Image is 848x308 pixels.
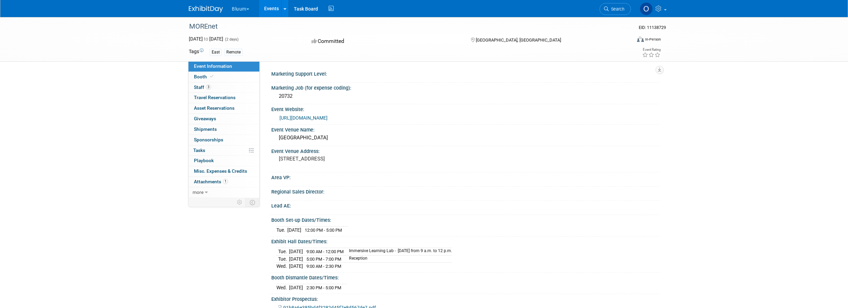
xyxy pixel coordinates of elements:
[642,48,661,51] div: Event Rating
[271,69,659,77] div: Marketing Support Level:
[276,248,289,256] td: Tue.
[289,248,303,256] td: [DATE]
[271,215,659,224] div: Booth Set-up Dates/Times:
[210,49,222,56] div: East
[271,273,659,281] div: Booth Dismantle Dates/Times:
[193,148,205,153] span: Tasks
[345,255,452,263] td: Reception
[188,177,259,187] a: Attachments1
[224,49,243,56] div: Remote
[271,187,659,195] div: Regional Sales Director:
[639,25,666,30] span: Event ID: 11138729
[189,36,223,42] span: [DATE] [DATE]
[640,2,653,15] img: Olga Yuger
[188,135,259,145] a: Sponsorships
[600,3,631,15] a: Search
[276,133,654,143] div: [GEOGRAPHIC_DATA]
[189,48,203,56] td: Tags
[287,227,301,234] td: [DATE]
[276,91,654,102] div: 20732
[271,83,659,91] div: Marketing Job (for expense coding):
[276,263,289,270] td: Wed.
[289,263,303,270] td: [DATE]
[271,236,659,245] div: Exhibit Hall Dates/Times:
[271,104,659,113] div: Event Website:
[306,264,341,269] span: 9:00 AM - 2:30 PM
[289,284,303,291] td: [DATE]
[345,248,452,256] td: Immersive Learning Lab - [DATE] from 9 a.m. to 12 p.m.
[271,201,659,209] div: Lead AE:
[476,37,561,43] span: [GEOGRAPHIC_DATA], [GEOGRAPHIC_DATA]
[637,36,644,42] img: Format-Inperson.png
[306,249,344,254] span: 9:00 AM - 12:00 PM
[193,189,203,195] span: more
[271,146,659,155] div: Event Venue Address:
[194,84,211,90] span: Staff
[187,20,621,33] div: MOREnet
[188,103,259,113] a: Asset Reservations
[188,145,259,156] a: Tasks
[289,255,303,263] td: [DATE]
[306,257,341,262] span: 5:00 PM - 7:00 PM
[189,6,223,13] img: ExhibitDay
[188,61,259,72] a: Event Information
[194,179,228,184] span: Attachments
[188,72,259,82] a: Booth
[276,255,289,263] td: Tue.
[188,93,259,103] a: Travel Reservations
[591,35,661,46] div: Event Format
[206,84,211,90] span: 3
[194,126,217,132] span: Shipments
[210,75,213,78] i: Booth reservation complete
[645,37,661,42] div: In-Person
[188,82,259,93] a: Staff3
[271,125,659,133] div: Event Venue Name:
[188,166,259,176] a: Misc. Expenses & Credits
[188,156,259,166] a: Playbook
[306,285,341,290] span: 2:30 PM - 5:00 PM
[223,179,228,184] span: 1
[194,168,247,174] span: Misc. Expenses & Credits
[609,6,624,12] span: Search
[279,156,425,162] pre: [STREET_ADDRESS]
[194,95,236,100] span: Travel Reservations
[246,198,260,207] td: Toggle Event Tabs
[194,158,214,163] span: Playbook
[309,35,460,47] div: Committed
[194,116,216,121] span: Giveaways
[194,74,215,79] span: Booth
[188,187,259,198] a: more
[188,114,259,124] a: Giveaways
[188,124,259,135] a: Shipments
[234,198,246,207] td: Personalize Event Tab Strip
[203,36,209,42] span: to
[276,227,287,234] td: Tue.
[279,115,328,121] a: [URL][DOMAIN_NAME]
[224,37,239,42] span: (2 days)
[194,105,234,111] span: Asset Reservations
[276,284,289,291] td: Wed.
[194,137,223,142] span: Sponsorships
[271,172,659,181] div: Area VP:
[271,294,659,303] div: Exhibitor Prospectus:
[305,228,342,233] span: 12:00 PM - 5:00 PM
[194,63,232,69] span: Event Information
